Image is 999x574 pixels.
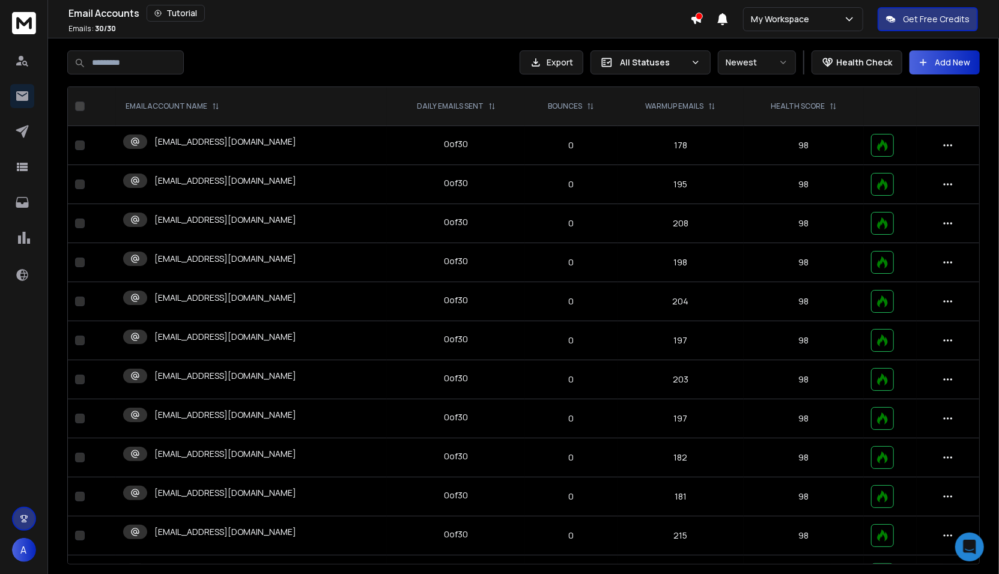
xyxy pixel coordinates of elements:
[444,450,468,462] div: 0 of 30
[532,373,610,385] p: 0
[147,5,205,22] button: Tutorial
[744,165,864,204] td: 98
[12,538,36,562] button: A
[812,50,902,74] button: Health Check
[532,530,610,542] p: 0
[618,360,744,399] td: 203
[618,243,744,282] td: 198
[744,477,864,516] td: 98
[154,370,296,382] p: [EMAIL_ADDRESS][DOMAIN_NAME]
[744,282,864,321] td: 98
[417,101,484,111] p: DAILY EMAILS SENT
[444,372,468,384] div: 0 of 30
[532,491,610,503] p: 0
[154,487,296,499] p: [EMAIL_ADDRESS][DOMAIN_NAME]
[751,13,814,25] p: My Workspace
[154,331,296,343] p: [EMAIL_ADDRESS][DOMAIN_NAME]
[836,56,892,68] p: Health Check
[154,175,296,187] p: [EMAIL_ADDRESS][DOMAIN_NAME]
[909,50,980,74] button: Add New
[718,50,796,74] button: Newest
[444,333,468,345] div: 0 of 30
[532,334,610,346] p: 0
[548,101,582,111] p: BOUNCES
[618,399,744,438] td: 197
[532,139,610,151] p: 0
[618,282,744,321] td: 204
[532,178,610,190] p: 0
[444,138,468,150] div: 0 of 30
[618,321,744,360] td: 197
[154,526,296,538] p: [EMAIL_ADDRESS][DOMAIN_NAME]
[744,360,864,399] td: 98
[744,438,864,477] td: 98
[95,23,116,34] span: 30 / 30
[444,411,468,423] div: 0 of 30
[68,5,690,22] div: Email Accounts
[444,216,468,228] div: 0 of 30
[444,489,468,501] div: 0 of 30
[744,204,864,243] td: 98
[520,50,583,74] button: Export
[620,56,686,68] p: All Statuses
[532,295,610,307] p: 0
[955,533,984,561] div: Open Intercom Messenger
[744,243,864,282] td: 98
[444,528,468,540] div: 0 of 30
[154,253,296,265] p: [EMAIL_ADDRESS][DOMAIN_NAME]
[618,126,744,165] td: 178
[618,516,744,555] td: 215
[532,217,610,229] p: 0
[68,24,116,34] p: Emails :
[154,448,296,460] p: [EMAIL_ADDRESS][DOMAIN_NAME]
[126,101,219,111] div: EMAIL ACCOUNT NAME
[618,165,744,204] td: 195
[645,101,703,111] p: WARMUP EMAILS
[903,13,970,25] p: Get Free Credits
[618,438,744,477] td: 182
[154,136,296,148] p: [EMAIL_ADDRESS][DOMAIN_NAME]
[744,399,864,438] td: 98
[532,412,610,424] p: 0
[744,321,864,360] td: 98
[154,214,296,226] p: [EMAIL_ADDRESS][DOMAIN_NAME]
[532,256,610,268] p: 0
[154,292,296,304] p: [EMAIL_ADDRESS][DOMAIN_NAME]
[771,101,825,111] p: HEALTH SCORE
[744,126,864,165] td: 98
[444,255,468,267] div: 0 of 30
[744,516,864,555] td: 98
[444,294,468,306] div: 0 of 30
[532,452,610,464] p: 0
[154,409,296,421] p: [EMAIL_ADDRESS][DOMAIN_NAME]
[618,477,744,516] td: 181
[878,7,978,31] button: Get Free Credits
[444,177,468,189] div: 0 of 30
[618,204,744,243] td: 208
